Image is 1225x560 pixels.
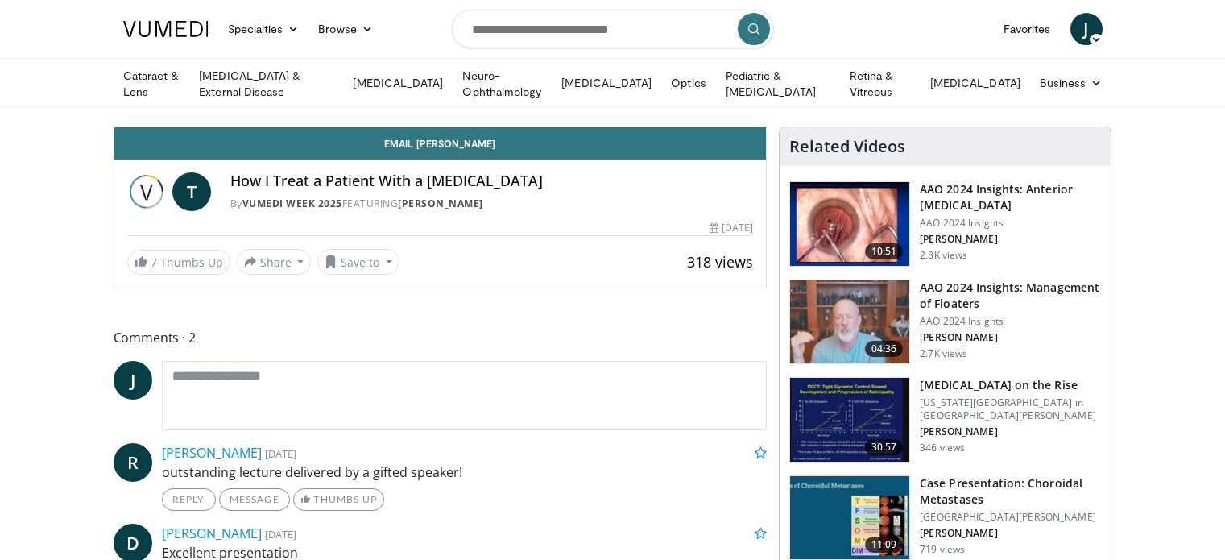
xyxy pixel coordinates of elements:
a: Thumbs Up [293,488,384,511]
a: Retina & Vitreous [840,68,921,100]
a: Specialties [218,13,309,45]
p: outstanding lecture delivered by a gifted speaker! [162,463,768,482]
a: Email [PERSON_NAME] [114,127,767,160]
a: 30:57 [MEDICAL_DATA] on the Rise [US_STATE][GEOGRAPHIC_DATA] in [GEOGRAPHIC_DATA][PERSON_NAME] [P... [789,377,1101,463]
a: Favorites [994,13,1061,45]
a: Reply [162,488,216,511]
p: 2.8K views [920,249,967,262]
p: [PERSON_NAME] [920,331,1101,344]
a: J [114,361,152,400]
p: 719 views [920,543,965,556]
span: 04:36 [865,341,904,357]
a: [MEDICAL_DATA] & External Disease [189,68,343,100]
a: R [114,443,152,482]
a: Message [219,488,290,511]
p: AAO 2024 Insights [920,217,1101,230]
a: [PERSON_NAME] [162,444,262,462]
span: 30:57 [865,439,904,455]
button: Save to [317,249,399,275]
a: Optics [661,67,715,99]
img: 8e655e61-78ac-4b3e-a4e7-f43113671c25.150x105_q85_crop-smart_upscale.jpg [790,280,909,364]
h3: [MEDICAL_DATA] on the Rise [920,377,1101,393]
span: 11:09 [865,537,904,553]
h3: AAO 2024 Insights: Anterior [MEDICAL_DATA] [920,181,1101,214]
a: 7 Thumbs Up [127,250,230,275]
a: Business [1030,67,1112,99]
img: VuMedi Logo [123,21,209,37]
img: 9cedd946-ce28-4f52-ae10-6f6d7f6f31c7.150x105_q85_crop-smart_upscale.jpg [790,476,909,560]
span: Comments 2 [114,327,768,348]
p: [US_STATE][GEOGRAPHIC_DATA] in [GEOGRAPHIC_DATA][PERSON_NAME] [920,396,1101,422]
button: Share [237,249,312,275]
p: [GEOGRAPHIC_DATA][PERSON_NAME] [920,511,1101,524]
span: 318 views [687,252,753,272]
a: Cataract & Lens [114,68,190,100]
p: [PERSON_NAME] [920,425,1101,438]
p: [PERSON_NAME] [920,527,1101,540]
a: [MEDICAL_DATA] [343,67,453,99]
h3: AAO 2024 Insights: Management of Floaters [920,280,1101,312]
a: [MEDICAL_DATA] [921,67,1030,99]
a: Pediatric & [MEDICAL_DATA] [716,68,840,100]
img: Vumedi Week 2025 [127,172,166,211]
a: Neuro-Ophthalmology [453,68,552,100]
img: 4ce8c11a-29c2-4c44-a801-4e6d49003971.150x105_q85_crop-smart_upscale.jpg [790,378,909,462]
small: [DATE] [265,527,296,541]
h4: Related Videos [789,137,905,156]
input: Search topics, interventions [452,10,774,48]
img: fd942f01-32bb-45af-b226-b96b538a46e6.150x105_q85_crop-smart_upscale.jpg [790,182,909,266]
small: [DATE] [265,446,296,461]
h3: Case Presentation: Choroidal Metastases [920,475,1101,508]
span: 10:51 [865,243,904,259]
a: 10:51 AAO 2024 Insights: Anterior [MEDICAL_DATA] AAO 2024 Insights [PERSON_NAME] 2.8K views [789,181,1101,267]
div: By FEATURING [230,197,754,211]
a: [PERSON_NAME] [398,197,483,210]
a: T [172,172,211,211]
a: [PERSON_NAME] [162,525,262,542]
p: AAO 2024 Insights [920,315,1101,328]
a: J [1070,13,1103,45]
span: 7 [151,255,157,270]
a: 04:36 AAO 2024 Insights: Management of Floaters AAO 2024 Insights [PERSON_NAME] 2.7K views [789,280,1101,365]
div: [DATE] [710,221,753,235]
a: Browse [308,13,383,45]
p: 2.7K views [920,347,967,360]
p: [PERSON_NAME] [920,233,1101,246]
p: 346 views [920,442,965,454]
a: [MEDICAL_DATA] [552,67,661,99]
a: Vumedi Week 2025 [242,197,342,210]
h4: How I Treat a Patient With a [MEDICAL_DATA] [230,172,754,190]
